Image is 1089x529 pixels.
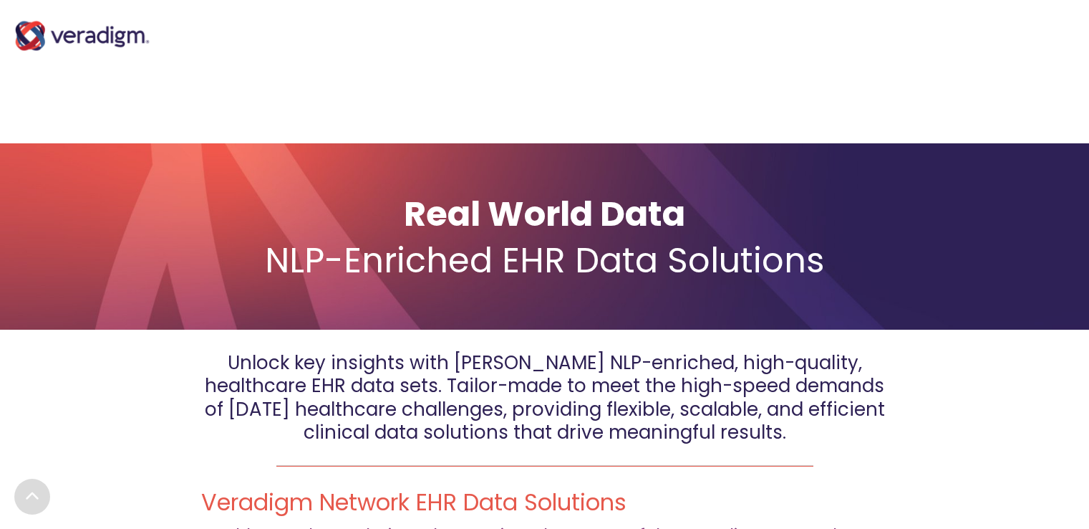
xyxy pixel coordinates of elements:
[265,237,825,285] span: NLP-Enriched EHR Data Solutions
[11,7,154,65] img: Veradigm Logo
[205,350,862,399] span: Unlock key insights with [PERSON_NAME] NLP-enriched, high-quality, healthcare EHR data sets.
[404,190,685,238] span: Real World Data
[205,373,885,445] span: Tailor-made to meet the high-speed demands of [DATE] healthcare challenges, providing flexible, s...
[201,486,626,518] span: Veradigm Network EHR Data Solutions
